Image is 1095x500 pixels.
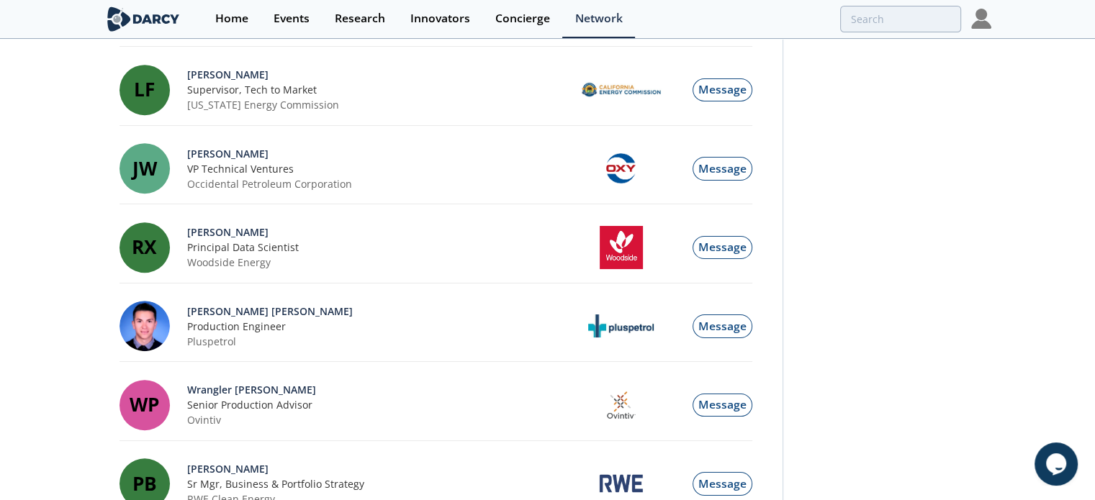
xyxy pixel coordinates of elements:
[187,224,571,240] div: View Profile
[698,476,747,491] span: Message
[120,380,170,430] div: WP
[971,9,991,29] img: Profile
[187,97,571,112] div: [US_STATE] Energy Commission
[698,239,747,255] span: Message
[600,383,643,427] img: Ovintiv
[693,157,752,181] button: Message
[693,472,752,496] button: Message
[693,78,752,102] button: Message
[187,461,571,476] div: View Profile
[693,236,752,260] button: Message
[598,472,644,495] img: RWE Clean Energy
[274,13,310,24] div: Events
[600,226,643,269] img: Woodside Energy
[187,382,571,397] div: View Profile
[693,314,752,338] button: Message
[580,81,662,98] img: California Energy Commission
[187,319,571,334] div: Production Engineer
[588,314,653,337] img: Pluspetrol
[120,222,170,273] div: RX
[600,147,642,190] img: Occidental Petroleum Corporation
[187,412,571,427] div: Ovintiv
[698,81,747,97] span: Message
[698,396,747,412] span: Message
[215,13,248,24] div: Home
[187,146,571,161] div: View Profile
[495,13,550,24] div: Concierge
[187,334,571,349] div: Pluspetrol
[104,6,183,32] img: logo-wide.svg
[698,318,747,334] span: Message
[187,476,571,491] div: Sr Mgr, Business & Portfolio Strategy
[187,255,571,270] div: Woodside Energy
[187,67,571,82] div: View Profile
[335,13,385,24] div: Research
[693,394,752,417] button: Message
[120,65,170,115] div: LF
[187,176,571,191] div: Occidental Petroleum Corporation
[410,13,470,24] div: Innovators
[120,143,170,194] div: JW
[187,161,571,176] div: VP Technical Ventures
[187,82,571,97] div: Supervisor, Tech to Market
[120,301,170,351] img: CxINZVtJTUyoVxjXMJFq
[187,397,571,412] div: Senior Production Advisor
[698,160,747,176] span: Message
[187,240,571,255] div: Principal Data Scientist
[575,13,623,24] div: Network
[840,6,961,32] input: Advanced Search
[187,304,571,319] div: View Profile
[1035,442,1081,486] iframe: chat widget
